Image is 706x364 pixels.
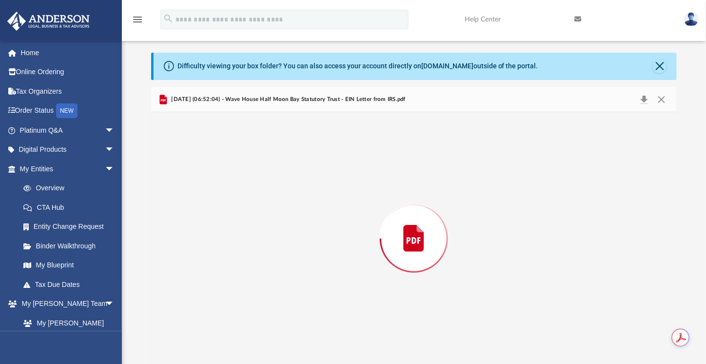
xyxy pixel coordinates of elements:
a: [DOMAIN_NAME] [421,62,473,70]
a: My Entitiesarrow_drop_down [7,159,129,179]
a: Order StatusNEW [7,101,129,121]
a: Platinum Q&Aarrow_drop_down [7,121,129,140]
i: menu [132,14,143,25]
button: Close [653,60,667,73]
div: Difficulty viewing your box folder? You can also access your account directly on outside of the p... [177,61,538,71]
a: Entity Change Request [14,217,129,237]
button: Close [653,93,670,106]
a: My Blueprint [14,256,124,275]
span: arrow_drop_down [105,159,124,179]
a: Online Ordering [7,62,129,82]
div: NEW [56,103,78,118]
a: My [PERSON_NAME] Teamarrow_drop_down [7,294,124,314]
a: Tax Organizers [7,81,129,101]
a: Binder Walkthrough [14,236,129,256]
i: search [163,13,174,24]
button: Download [635,93,653,106]
a: Home [7,43,129,62]
a: Tax Due Dates [14,275,129,294]
span: arrow_drop_down [105,140,124,160]
img: User Pic [684,12,699,26]
span: arrow_drop_down [105,121,124,141]
a: Digital Productsarrow_drop_down [7,140,129,160]
a: Overview [14,179,129,198]
span: arrow_drop_down [105,294,124,314]
a: CTA Hub [14,198,129,217]
span: [DATE] (06:52:04) - Wave House Half Moon Bay Statutory Trust - EIN Letter from IRS.pdf [169,95,406,104]
img: Anderson Advisors Platinum Portal [4,12,93,31]
a: menu [132,19,143,25]
a: My [PERSON_NAME] Team [14,313,119,344]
